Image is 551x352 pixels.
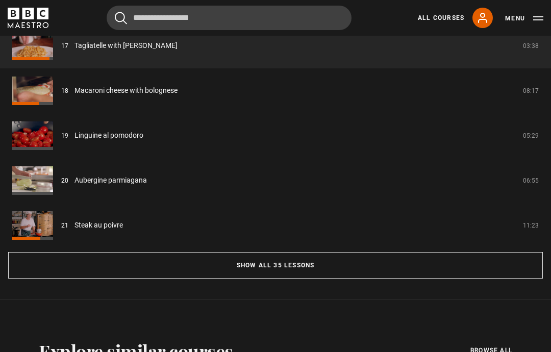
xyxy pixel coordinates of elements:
button: Show all 35 lessons [8,252,543,279]
a: Macaroni cheese with bolognese [74,85,178,96]
button: Toggle navigation [505,13,543,23]
a: Linguine al pomodoro [74,130,143,141]
a: Aubergine parmiagana [74,175,147,186]
input: Search [107,6,352,30]
a: Tagliatelle with [PERSON_NAME] [74,40,178,51]
svg: BBC Maestro [8,8,48,28]
button: Submit the search query [115,12,127,24]
a: All Courses [418,13,464,22]
a: Steak au poivre [74,220,123,231]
